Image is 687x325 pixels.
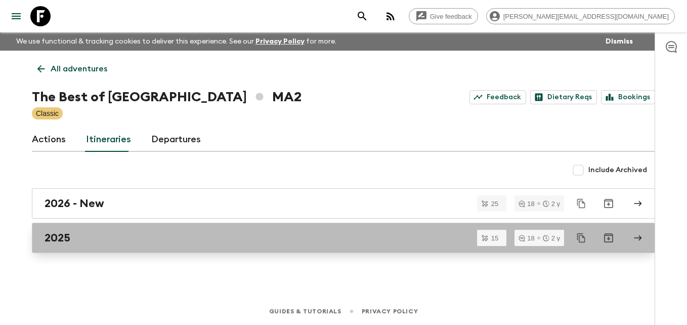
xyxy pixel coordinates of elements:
div: 18 [519,200,534,207]
a: Give feedback [409,8,478,24]
a: Privacy Policy [362,306,418,317]
button: Duplicate [572,194,590,213]
button: Archive [598,228,619,248]
a: Actions [32,128,66,152]
span: [PERSON_NAME][EMAIL_ADDRESS][DOMAIN_NAME] [498,13,674,20]
a: Dietary Reqs [530,90,597,104]
span: 25 [485,200,504,207]
h1: The Best of [GEOGRAPHIC_DATA] MA2 [32,87,302,107]
a: Feedback [469,90,526,104]
a: 2026 - New [32,188,655,219]
p: All adventures [51,63,107,75]
button: Archive [598,193,619,214]
button: search adventures [352,6,372,26]
a: All adventures [32,59,113,79]
p: Classic [36,108,59,118]
button: Duplicate [572,229,590,247]
button: Dismiss [603,34,635,49]
a: Itineraries [86,128,131,152]
div: 2 y [543,235,560,241]
p: We use functional & tracking cookies to deliver this experience. See our for more. [12,32,340,51]
h2: 2025 [45,231,70,245]
a: 2025 [32,223,655,253]
div: 2 y [543,200,560,207]
a: Guides & Tutorials [269,306,341,317]
span: Include Archived [588,165,647,175]
h2: 2026 - New [45,197,104,210]
span: 15 [485,235,504,241]
a: Bookings [601,90,655,104]
span: Give feedback [424,13,478,20]
a: Departures [151,128,201,152]
div: [PERSON_NAME][EMAIL_ADDRESS][DOMAIN_NAME] [486,8,675,24]
div: 18 [519,235,534,241]
button: menu [6,6,26,26]
a: Privacy Policy [255,38,305,45]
